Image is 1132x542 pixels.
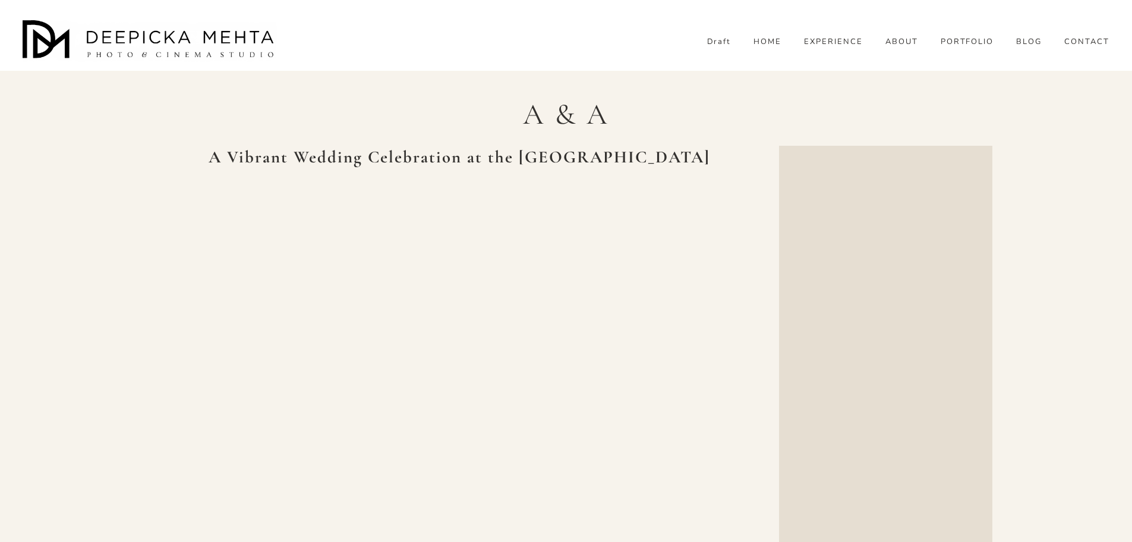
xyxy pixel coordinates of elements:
img: Austin Wedding Photographer - Deepicka Mehta Photography &amp; Cinematography [23,20,278,62]
strong: A Vibrant Wedding Celebration at the [GEOGRAPHIC_DATA] [209,147,710,167]
span: BLOG [1016,37,1042,47]
a: PORTFOLIO [941,36,994,47]
a: EXPERIENCE [804,36,863,47]
a: HOME [753,36,781,47]
h1: A & A [150,94,982,135]
a: Draft [707,36,731,47]
a: folder dropdown [1016,36,1042,47]
a: CONTACT [1064,36,1109,47]
a: ABOUT [885,36,918,47]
